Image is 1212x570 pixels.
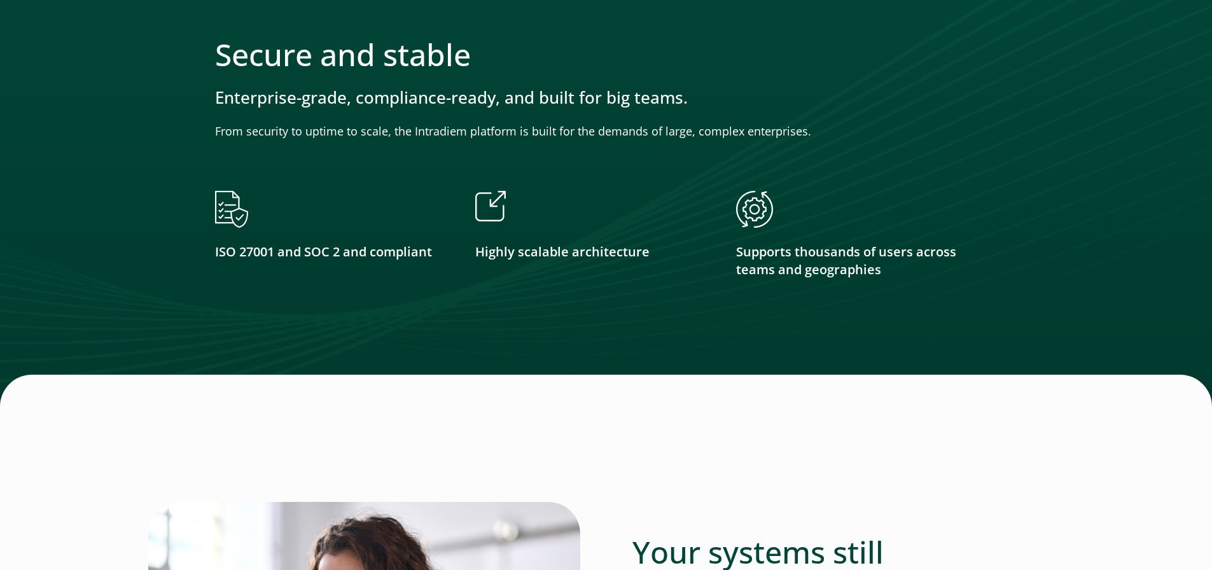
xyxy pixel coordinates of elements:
[215,88,998,108] h3: Enterprise-grade, compliance-ready, and built for big teams.
[215,36,998,73] h2: Secure and stable
[475,191,506,221] img: Scalable
[215,123,998,140] p: From security to uptime to scale, the Intradiem platform is built for the demands of large, compl...
[5,18,199,116] iframe: profile
[215,191,248,228] img: ISO
[736,243,971,280] p: Supports thousands of users across teams and geographies
[215,243,450,261] p: ISO 27001 and SOC 2 and compliant
[736,191,773,228] img: Supports
[475,243,710,261] p: Highly scalable architecture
